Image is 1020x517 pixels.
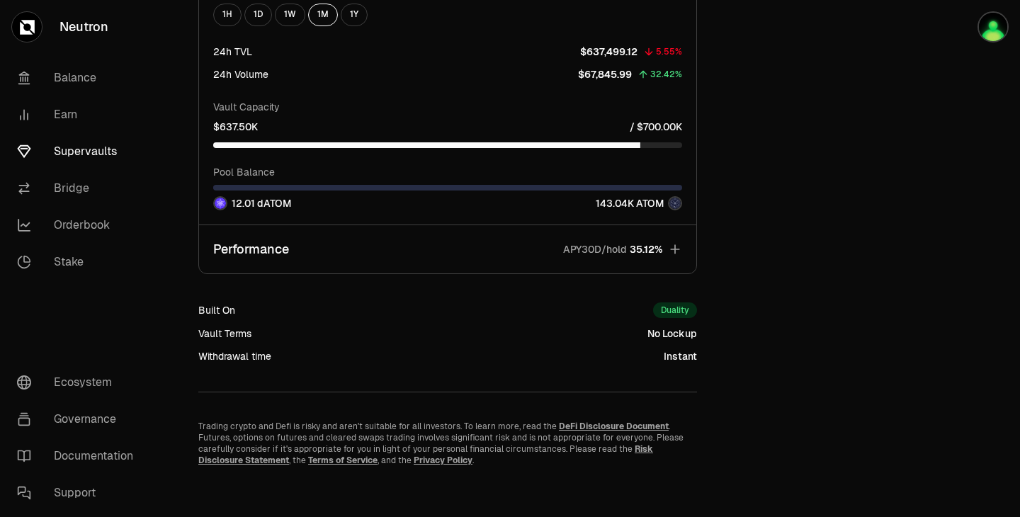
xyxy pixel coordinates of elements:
button: PerformanceAPY30D/hold35.12% [199,225,696,273]
div: 12.01 dATOM [213,196,291,210]
div: Built On [198,303,235,317]
div: 24h TVL [213,45,252,59]
a: Privacy Policy [414,455,472,466]
button: 1M [308,4,338,26]
p: Vault Capacity [213,100,682,114]
p: $637,499.12 [580,45,637,59]
p: Trading crypto and Defi is risky and aren't suitable for all investors. To learn more, read the . [198,421,697,432]
a: Balance [6,59,153,96]
a: Terms of Service [308,455,378,466]
a: Bridge [6,170,153,207]
a: Documentation [6,438,153,475]
button: 1W [275,4,305,26]
div: Instant [664,349,697,363]
div: 24h Volume [213,67,268,81]
img: dATOM Logo [215,198,226,209]
img: Anogueira [977,11,1009,42]
button: 1H [213,4,242,26]
a: Ecosystem [6,364,153,401]
p: Performance [213,239,289,259]
div: Withdrawal time [198,349,271,363]
a: Governance [6,401,153,438]
a: DeFi Disclosure Document [559,421,669,432]
a: Orderbook [6,207,153,244]
p: APY30D/hold [563,242,627,256]
div: 32.42% [650,67,682,83]
p: $637.50K [213,120,258,134]
img: ATOM Logo [669,198,681,209]
span: 35.12% [630,242,662,256]
div: Duality [653,302,697,318]
div: No Lockup [647,326,697,341]
p: $67,845.99 [578,67,632,81]
a: Stake [6,244,153,280]
div: 143.04K ATOM [596,196,682,210]
a: Risk Disclosure Statement [198,443,653,466]
div: Vault Terms [198,326,251,341]
a: Supervaults [6,133,153,170]
div: 5.55% [656,44,682,60]
a: Support [6,475,153,511]
p: Pool Balance [213,165,682,179]
p: Futures, options on futures and cleared swaps trading involves significant risk and is not approp... [198,432,697,466]
p: / $700.00K [630,120,682,134]
button: 1Y [341,4,368,26]
a: Earn [6,96,153,133]
button: 1D [244,4,272,26]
